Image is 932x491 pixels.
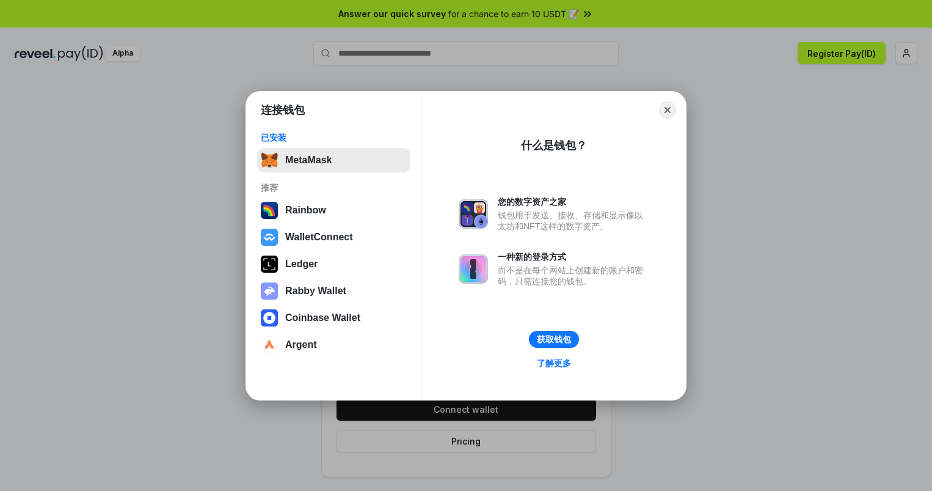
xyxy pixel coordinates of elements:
div: Rabby Wallet [285,286,346,297]
img: svg+xml,%3Csvg%20xmlns%3D%22http%3A%2F%2Fwww.w3.org%2F2000%2Fsvg%22%20fill%3D%22none%22%20viewBox... [459,199,488,229]
button: Rainbow [257,198,410,223]
img: svg+xml,%3Csvg%20width%3D%2228%22%20height%3D%2228%22%20viewBox%3D%220%200%2028%2028%22%20fill%3D... [261,229,278,246]
h1: 连接钱包 [261,103,305,117]
div: 什么是钱包？ [521,138,587,153]
button: Close [659,102,676,119]
div: 而不是在每个网站上创建新的账户和密码，只需连接您的钱包。 [498,265,649,287]
img: svg+xml,%3Csvg%20xmlns%3D%22http%3A%2F%2Fwww.w3.org%2F2000%2Fsvg%22%20fill%3D%22none%22%20viewBox... [261,282,278,300]
div: Argent [285,339,317,350]
div: 了解更多 [537,358,571,369]
div: 推荐 [261,182,407,193]
button: MetaMask [257,148,410,172]
div: Rainbow [285,205,326,216]
button: Coinbase Wallet [257,306,410,330]
img: svg+xml,%3Csvg%20width%3D%22120%22%20height%3D%22120%22%20viewBox%3D%220%200%20120%20120%22%20fil... [261,202,278,219]
button: Ledger [257,252,410,276]
img: svg+xml,%3Csvg%20fill%3D%22none%22%20height%3D%2233%22%20viewBox%3D%220%200%2035%2033%22%20width%... [261,152,278,169]
button: Rabby Wallet [257,279,410,303]
img: svg+xml,%3Csvg%20width%3D%2228%22%20height%3D%2228%22%20viewBox%3D%220%200%2028%2028%22%20fill%3D... [261,309,278,327]
button: WalletConnect [257,225,410,249]
div: 已安装 [261,132,407,143]
div: Ledger [285,259,318,270]
div: 您的数字资产之家 [498,196,649,207]
button: Argent [257,333,410,357]
img: svg+xml,%3Csvg%20xmlns%3D%22http%3A%2F%2Fwww.w3.org%2F2000%2Fsvg%22%20fill%3D%22none%22%20viewBox... [459,254,488,284]
a: 了解更多 [530,355,578,371]
div: WalletConnect [285,232,353,243]
div: MetaMask [285,155,332,166]
div: Coinbase Wallet [285,312,360,323]
div: 一种新的登录方式 [498,251,649,262]
button: 获取钱包 [529,331,579,348]
div: 钱包用于发送、接收、存储和显示像以太坊和NFT这样的数字资产。 [498,210,649,232]
div: 获取钱包 [537,334,571,345]
img: svg+xml,%3Csvg%20xmlns%3D%22http%3A%2F%2Fwww.w3.org%2F2000%2Fsvg%22%20width%3D%2228%22%20height%3... [261,256,278,273]
img: svg+xml,%3Csvg%20width%3D%2228%22%20height%3D%2228%22%20viewBox%3D%220%200%2028%2028%22%20fill%3D... [261,336,278,353]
